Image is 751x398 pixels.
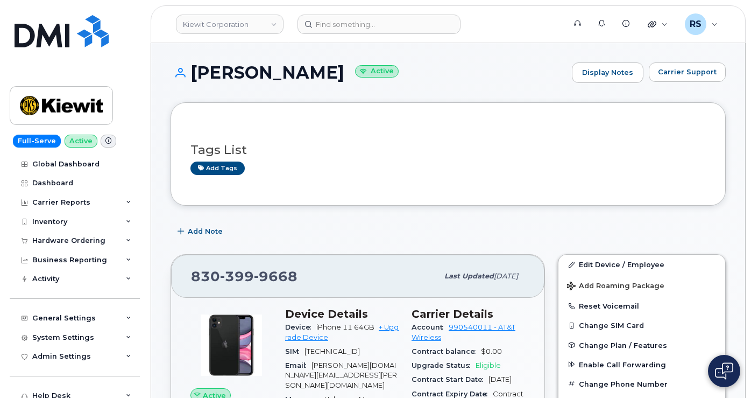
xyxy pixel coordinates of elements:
span: Device [285,323,316,331]
button: Change SIM Card [558,316,725,335]
img: Open chat [715,362,733,380]
span: Contract balance [412,347,481,355]
h3: Tags List [190,143,706,157]
button: Reset Voicemail [558,296,725,316]
a: 990540011 - AT&T Wireless [412,323,515,341]
span: $0.00 [481,347,502,355]
span: Upgrade Status [412,361,476,369]
span: Add Note [188,226,223,236]
span: Account [412,323,449,331]
a: Display Notes [572,62,643,83]
h3: Device Details [285,308,399,320]
h3: Carrier Details [412,308,525,320]
span: [DATE] [494,272,518,280]
button: Change Phone Number [558,374,725,394]
span: 399 [220,268,254,284]
span: Enable Call Forwarding [579,360,666,368]
span: Change Plan / Features [579,341,667,349]
span: 830 [191,268,297,284]
small: Active [355,65,399,78]
span: Contract Expiry Date [412,390,493,398]
h1: [PERSON_NAME] [171,63,566,82]
a: + Upgrade Device [285,323,399,341]
button: Carrier Support [649,62,726,82]
a: Edit Device / Employee [558,255,725,274]
span: iPhone 11 64GB [316,323,374,331]
span: Last updated [444,272,494,280]
span: [PERSON_NAME][DOMAIN_NAME][EMAIL_ADDRESS][PERSON_NAME][DOMAIN_NAME] [285,361,397,389]
button: Add Roaming Package [558,274,725,296]
span: [DATE] [488,375,512,383]
img: iPhone_11.jpg [199,313,264,378]
span: Email [285,361,311,369]
span: 9668 [254,268,297,284]
span: SIM [285,347,304,355]
a: Add tags [190,162,245,175]
span: [TECHNICAL_ID] [304,347,360,355]
button: Add Note [171,222,232,241]
span: Eligible [476,361,501,369]
span: Contract Start Date [412,375,488,383]
button: Enable Call Forwarding [558,355,725,374]
span: Add Roaming Package [567,282,664,292]
span: Carrier Support [658,67,717,77]
button: Change Plan / Features [558,336,725,355]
